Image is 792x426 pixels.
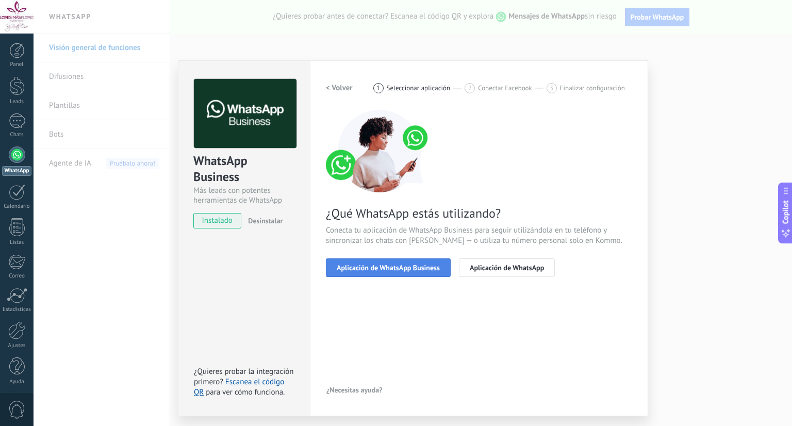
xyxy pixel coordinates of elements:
div: WhatsApp [2,166,31,176]
span: Finalizar configuración [560,84,625,92]
span: Seleccionar aplicación [387,84,451,92]
div: WhatsApp Business [193,153,295,186]
img: logo_main.png [194,79,296,149]
button: Desinstalar [244,213,283,228]
span: 1 [376,84,380,92]
div: Estadísticas [2,306,32,313]
button: < Volver [326,79,353,97]
div: Panel [2,61,32,68]
button: Aplicación de WhatsApp Business [326,258,451,277]
span: Desinstalar [248,216,283,225]
div: Listas [2,239,32,246]
div: Más leads con potentes herramientas de WhatsApp [193,186,295,205]
div: Correo [2,273,32,280]
span: ¿Necesitas ayuda? [326,386,383,394]
span: instalado [194,213,241,228]
button: Aplicación de WhatsApp [459,258,555,277]
span: ¿Quieres probar la integración primero? [194,367,294,387]
div: Ajustes [2,342,32,349]
span: 3 [550,84,553,92]
img: connect number [326,110,434,192]
span: ¿Qué WhatsApp estás utilizando? [326,205,632,221]
span: Conectar Facebook [478,84,532,92]
button: ¿Necesitas ayuda? [326,382,383,398]
span: Aplicación de WhatsApp [470,264,544,271]
div: Calendario [2,203,32,210]
span: 2 [468,84,472,92]
a: Escanea el código QR [194,377,284,397]
span: Aplicación de WhatsApp Business [337,264,440,271]
div: Chats [2,132,32,138]
span: Conecta tu aplicación de WhatsApp Business para seguir utilizándola en tu teléfono y sincronizar ... [326,225,632,246]
span: Copilot [781,201,791,224]
div: Ayuda [2,379,32,385]
h2: < Volver [326,83,353,93]
span: para ver cómo funciona. [206,387,285,397]
div: Leads [2,99,32,105]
